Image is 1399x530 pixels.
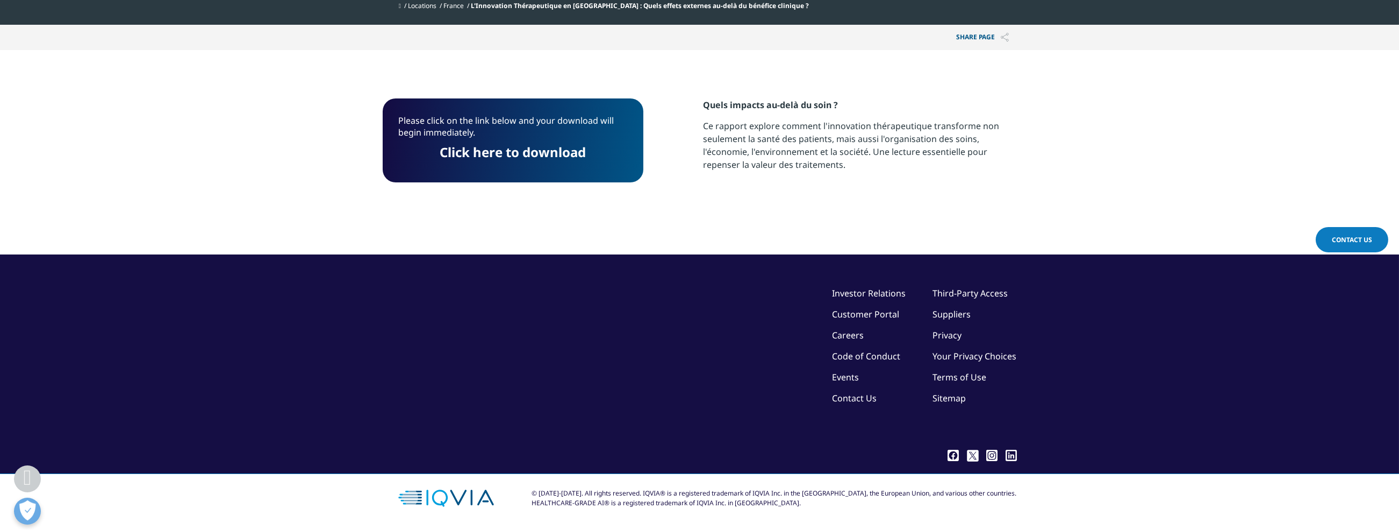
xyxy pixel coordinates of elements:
[833,287,906,299] a: Investor Relations
[704,99,838,111] strong: Quels impacts au-delà du soin ?
[14,498,41,525] button: Ouvrir le centre de préférences
[949,25,1017,50] button: Share PAGEShare PAGE
[440,143,586,161] a: Click here to download
[1316,227,1388,252] a: Contact Us
[1001,33,1009,42] img: Share PAGE
[443,1,464,10] a: France
[833,308,900,320] a: Customer Portal
[933,392,966,404] a: Sitemap
[833,329,864,341] a: Careers
[933,350,1017,362] a: Your Privacy Choices
[408,1,436,10] a: Locations
[399,115,627,146] p: Please click on the link below and your download will begin immediately.
[933,287,1008,299] a: Third-Party Access
[1332,235,1372,244] span: Contact Us
[532,489,1017,508] div: © [DATE]-[DATE]. All rights reserved. IQVIA® is a registered trademark of IQVIA Inc. in the [GEOG...
[949,25,1017,50] p: Share PAGE
[933,308,971,320] a: Suppliers
[471,1,809,10] span: L'Innovation Thérapeutique en [GEOGRAPHIC_DATA] : Quels effets externes au-delà du bénéfice clini...
[833,371,859,383] a: Events
[933,371,987,383] a: Terms of Use
[833,350,901,362] a: Code of Conduct
[833,392,877,404] a: Contact Us
[704,119,1017,179] p: Ce rapport explore comment l'innovation thérapeutique transforme non seulement la santé des patie...
[933,329,962,341] a: Privacy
